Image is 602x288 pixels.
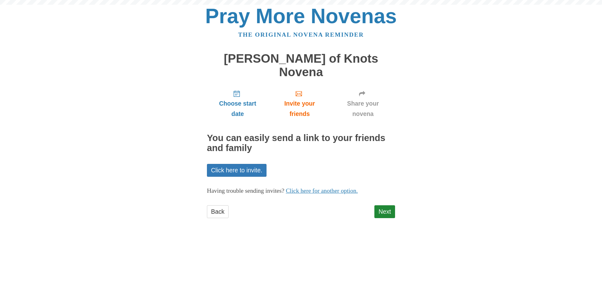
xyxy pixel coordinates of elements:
a: Invite your friends [268,85,331,122]
a: Choose start date [207,85,268,122]
a: Click here to invite. [207,164,267,177]
h1: [PERSON_NAME] of Knots Novena [207,52,395,79]
span: Share your novena [337,98,389,119]
a: Back [207,205,229,218]
a: The original novena reminder [238,31,364,38]
a: Click here for another option. [286,187,358,194]
h2: You can easily send a link to your friends and family [207,133,395,153]
span: Having trouble sending invites? [207,187,284,194]
span: Choose start date [213,98,262,119]
span: Invite your friends [275,98,325,119]
a: Next [374,205,395,218]
a: Share your novena [331,85,395,122]
a: Pray More Novenas [205,4,397,28]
